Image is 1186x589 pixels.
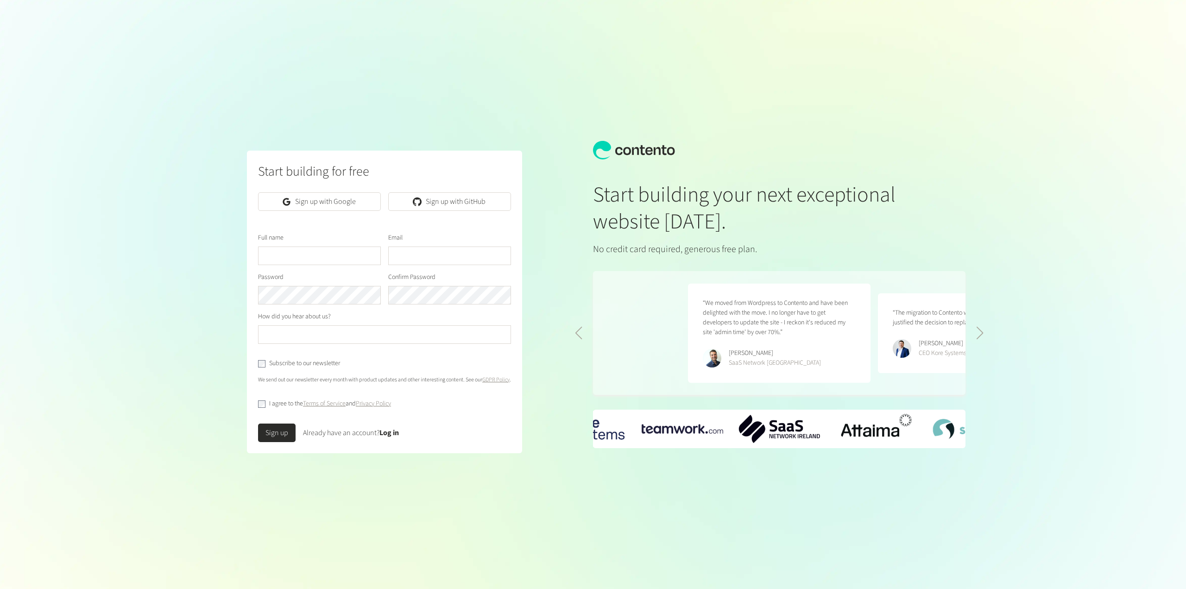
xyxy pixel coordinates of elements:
[269,399,391,409] label: I agree to the and
[738,415,820,443] div: 2 / 6
[976,327,984,340] div: Next slide
[703,349,721,367] img: Phillip Maucher
[893,308,1046,328] p: “The migration to Contento was seamless - the results have justified the decision to replatform t...
[688,284,871,383] figure: 4 / 5
[258,376,511,384] p: We send out our newsletter every month with product updates and other interesting content. See our .
[379,428,399,438] a: Log in
[388,192,511,211] a: Sign up with GitHub
[388,272,435,282] label: Confirm Password
[258,192,381,211] a: Sign up with Google
[303,427,399,438] div: Already have an account?
[933,419,1014,439] img: SkillsVista-Logo.png
[388,233,403,243] label: Email
[703,298,856,337] p: “We moved from Wordpress to Contento and have been delighted with the move. I no longer have to g...
[729,348,821,358] div: [PERSON_NAME]
[933,419,1014,439] div: 4 / 6
[269,359,340,368] label: Subscribe to our newsletter
[258,233,284,243] label: Full name
[593,242,904,256] p: No credit card required, generous free plan.
[258,424,296,442] button: Sign up
[893,339,911,358] img: Ryan Crowley
[258,272,284,282] label: Password
[303,399,346,408] a: Terms of Service
[642,424,723,433] div: 1 / 6
[729,358,821,368] div: SaaS Network [GEOGRAPHIC_DATA]
[836,410,917,448] img: Attaima-Logo.png
[836,410,917,448] div: 3 / 6
[738,415,820,443] img: SaaS-Network-Ireland-logo.png
[919,339,966,348] div: [PERSON_NAME]
[642,424,723,433] img: teamwork-logo.png
[258,162,511,181] h2: Start building for free
[482,376,510,384] a: GDPR Policy
[593,182,904,235] h1: Start building your next exceptional website [DATE].
[356,399,391,408] a: Privacy Policy
[258,312,331,322] label: How did you hear about us?
[919,348,966,358] div: CEO Kore Systems
[878,293,1060,373] figure: 5 / 5
[574,327,582,340] div: Previous slide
